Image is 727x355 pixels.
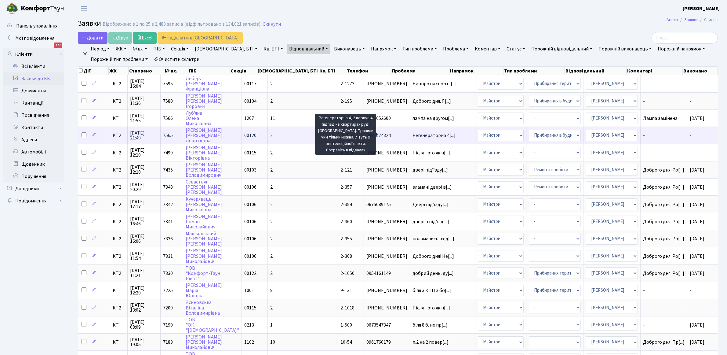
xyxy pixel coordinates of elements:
[130,96,158,106] span: [DATE] 11:36
[270,150,273,156] span: 2
[244,150,256,156] span: 00115
[163,305,173,311] span: 7200
[151,44,167,54] a: ПІБ
[82,35,104,41] span: Додати
[192,44,260,54] a: [DEMOGRAPHIC_DATA], БТІ
[3,60,64,72] a: Всі клієнти
[643,288,685,293] span: -
[186,299,220,316] a: ЯсиновськаВіталінаВолодимирівна
[340,235,352,242] span: 2-355
[472,44,503,54] a: Коментар
[244,339,254,346] span: 1102
[340,287,352,294] span: 9-131
[340,305,354,311] span: 2-1018
[413,150,450,156] span: Після того як н[...]
[130,148,158,157] span: [DATE] 12:10
[270,270,273,277] span: 2
[130,79,158,89] span: [DATE] 16:04
[366,288,407,293] span: [PHONE_NUMBER]
[78,32,107,44] a: Додати
[163,201,173,208] span: 7342
[113,288,125,293] span: КТ
[643,116,685,121] span: Лампа замінена
[130,234,158,244] span: [DATE] 16:06
[133,32,157,44] a: Excel
[366,133,407,138] span: 0991574824
[186,93,222,110] a: [PERSON_NAME][PERSON_NAME]Ігорович
[270,80,273,87] span: 2
[504,44,528,54] a: Статус
[366,271,407,276] span: 0954161149
[130,199,158,209] span: [DATE] 17:17
[698,17,718,23] li: Список
[400,44,439,54] a: Тип проблеми
[163,322,173,328] span: 7190
[3,183,64,195] a: Довідники
[103,21,261,27] div: Відображено з 1 по 25 з 2,483 записів (відфільтровано з 134,021 записів).
[244,305,256,311] span: 00115
[657,13,727,26] nav: breadcrumb
[88,54,150,65] a: Порожній тип проблеми
[186,75,222,92] a: Лебідь[PERSON_NAME]Францівна
[690,98,692,105] span: -
[366,340,407,345] span: 0961760179
[3,97,64,109] a: Квитанції
[78,18,101,29] span: Заявки
[163,167,173,173] span: 7435
[270,235,273,242] span: 2
[340,201,352,208] span: 2-354
[690,201,704,208] span: [DATE]
[690,339,704,346] span: [DATE]
[690,218,704,225] span: [DATE]
[366,254,407,259] span: [PHONE_NUMBER]
[690,287,692,294] span: -
[244,80,256,87] span: 00117
[113,219,125,224] span: КТ2
[684,17,698,23] a: Заявки
[270,98,273,105] span: 2
[188,67,230,75] th: ПІБ
[3,85,64,97] a: Документи
[21,3,50,13] b: Комфорт
[244,253,256,260] span: 00106
[113,323,125,327] span: КТ
[413,322,448,328] span: біля 8 б. не пр[...]
[16,23,57,29] span: Панель управління
[163,270,173,277] span: 7330
[163,287,173,294] span: 7225
[340,218,352,225] span: 2-360
[340,253,352,260] span: 2-368
[244,98,256,105] span: 00104
[186,127,222,144] a: [PERSON_NAME][PERSON_NAME]Леонтіївна
[413,287,451,294] span: біля 3 КПП з бо[...]
[690,235,704,242] span: [DATE]
[78,67,109,75] th: Дії
[130,251,158,261] span: [DATE] 11:54
[164,67,188,75] th: № вх.
[690,167,704,173] span: [DATE]
[230,67,257,75] th: Секція
[54,43,62,48] div: 777
[270,339,275,346] span: 10
[366,150,407,155] span: [PHONE_NUMBER]
[643,339,685,346] span: Доброго дня. Пр[...]
[113,271,125,276] span: КТ2
[163,132,173,139] span: 7565
[130,303,158,312] span: [DATE] 13:02
[3,195,64,207] a: Повідомлення
[186,196,222,213] a: Кучерявець[PERSON_NAME]Миколаївна
[244,184,256,190] span: 00106
[683,5,720,12] b: [PERSON_NAME]
[413,80,457,87] span: Навпроти спорт-[...]
[244,270,256,277] span: 00122
[244,167,256,173] span: 00103
[340,167,352,173] span: 2-121
[413,235,454,242] span: поламались вхід[...]
[667,17,678,23] a: Admin
[340,98,352,105] span: 2-195
[413,184,452,190] span: зламані двері в[...]
[366,81,407,86] span: [PHONE_NUMBER]
[186,213,222,230] a: [PERSON_NAME]РоманМиколайович
[3,121,64,134] a: Контакти
[683,67,718,75] th: Виконано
